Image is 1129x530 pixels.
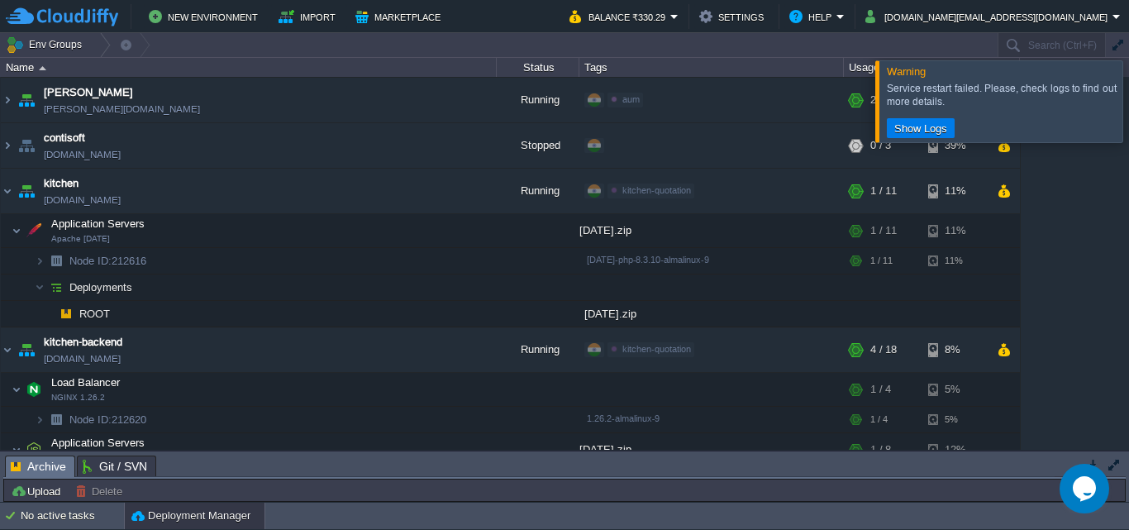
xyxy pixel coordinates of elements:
span: [DATE]-php-8.3.10-almalinux-9 [587,255,709,265]
a: Application ServersApache [DATE] [50,217,147,230]
div: Running [497,169,579,213]
span: Git / SVN [83,456,147,476]
a: [DOMAIN_NAME] [44,192,121,208]
span: Node ID: [69,413,112,426]
div: 5% [928,407,982,432]
span: Application Servers [50,217,147,231]
div: 1 / 11 [870,248,893,274]
button: Show Logs [889,121,952,136]
img: AMDAwAAAACH5BAEAAAAALAAAAAABAAEAAAICRAEAOw== [45,301,55,327]
img: AMDAwAAAACH5BAEAAAAALAAAAAABAAEAAAICRAEAOw== [35,275,45,300]
div: Service restart failed. Please, check logs to find out more details. [887,82,1118,108]
a: [DOMAIN_NAME] [44,351,121,367]
div: Status [498,58,579,77]
img: AMDAwAAAACH5BAEAAAAALAAAAAABAAEAAAICRAEAOw== [1,169,14,213]
img: AMDAwAAAACH5BAEAAAAALAAAAAABAAEAAAICRAEAOw== [55,301,78,327]
img: AMDAwAAAACH5BAEAAAAALAAAAAABAAEAAAICRAEAOw== [22,214,45,247]
img: AMDAwAAAACH5BAEAAAAALAAAAAABAAEAAAICRAEAOw== [15,169,38,213]
img: AMDAwAAAACH5BAEAAAAALAAAAAABAAEAAAICRAEAOw== [15,78,38,122]
a: Application Servers [50,437,147,449]
span: Application Servers [50,436,147,450]
img: AMDAwAAAACH5BAEAAAAALAAAAAABAAEAAAICRAEAOw== [1,78,14,122]
img: AMDAwAAAACH5BAEAAAAALAAAAAABAAEAAAICRAEAOw== [45,407,68,432]
img: AMDAwAAAACH5BAEAAAAALAAAAAABAAEAAAICRAEAOw== [45,275,68,300]
div: Running [497,327,579,372]
div: 11% [928,248,982,274]
div: Tags [580,58,843,77]
img: AMDAwAAAACH5BAEAAAAALAAAAAABAAEAAAICRAEAOw== [12,214,21,247]
span: kitchen-quotation [622,344,691,354]
button: Upload [11,484,65,499]
div: 12% [928,433,982,466]
button: Help [789,7,836,26]
img: AMDAwAAAACH5BAEAAAAALAAAAAABAAEAAAICRAEAOw== [1,123,14,168]
button: [DOMAIN_NAME][EMAIL_ADDRESS][DOMAIN_NAME] [865,7,1112,26]
div: 1 / 11 [870,214,897,247]
span: kitchen-quotation [622,185,691,195]
div: Running [497,78,579,122]
div: Name [2,58,496,77]
div: 5% [928,373,982,406]
button: Marketplace [355,7,445,26]
button: Balance ₹330.29 [569,7,670,26]
div: 1 / 4 [870,373,891,406]
button: Import [279,7,341,26]
a: Node ID:212616 [68,254,149,268]
a: kitchen [44,175,79,192]
span: 1.26.2-almalinux-9 [587,413,660,423]
div: 1 / 11 [870,169,897,213]
a: Load BalancerNGINX 1.26.2 [50,376,122,389]
button: New Environment [149,7,263,26]
button: Settings [699,7,769,26]
div: 8% [928,327,982,372]
div: [DATE].zip [579,214,844,247]
button: Deployment Manager [131,508,250,524]
span: 212616 [68,254,149,268]
div: No active tasks [21,503,124,529]
img: AMDAwAAAACH5BAEAAAAALAAAAAABAAEAAAICRAEAOw== [12,433,21,466]
img: AMDAwAAAACH5BAEAAAAALAAAAAABAAEAAAICRAEAOw== [15,123,38,168]
button: Env Groups [6,33,88,56]
img: AMDAwAAAACH5BAEAAAAALAAAAAABAAEAAAICRAEAOw== [1,327,14,372]
div: [DATE].zip [579,433,844,466]
span: Load Balancer [50,375,122,389]
div: 0 / 3 [870,123,891,168]
div: Usage [845,58,1019,77]
div: Stopped [497,123,579,168]
img: AMDAwAAAACH5BAEAAAAALAAAAAABAAEAAAICRAEAOw== [35,407,45,432]
a: Deployments [68,280,135,294]
div: 2 / 12 [870,78,897,122]
div: 1 / 4 [870,407,888,432]
span: Warning [887,65,926,78]
div: 11% [928,214,982,247]
img: AMDAwAAAACH5BAEAAAAALAAAAAABAAEAAAICRAEAOw== [35,248,45,274]
a: [PERSON_NAME] [44,84,133,101]
img: AMDAwAAAACH5BAEAAAAALAAAAAABAAEAAAICRAEAOw== [22,433,45,466]
a: Node ID:212620 [68,413,149,427]
span: NGINX 1.26.2 [51,393,105,403]
span: Node ID: [69,255,112,267]
span: 212620 [68,413,149,427]
a: [DOMAIN_NAME] [44,146,121,163]
img: CloudJiffy [6,7,118,27]
div: 4 / 18 [870,327,897,372]
a: [PERSON_NAME][DOMAIN_NAME] [44,101,200,117]
button: Delete [75,484,127,499]
img: AMDAwAAAACH5BAEAAAAALAAAAAABAAEAAAICRAEAOw== [45,248,68,274]
a: contisoft [44,130,85,146]
a: ROOT [78,307,112,321]
img: AMDAwAAAACH5BAEAAAAALAAAAAABAAEAAAICRAEAOw== [22,373,45,406]
span: aum [622,94,640,104]
div: [DATE].zip [579,301,844,327]
a: kitchen-backend [44,334,122,351]
iframe: chat widget [1060,464,1112,513]
img: AMDAwAAAACH5BAEAAAAALAAAAAABAAEAAAICRAEAOw== [39,66,46,70]
img: AMDAwAAAACH5BAEAAAAALAAAAAABAAEAAAICRAEAOw== [12,373,21,406]
div: 11% [928,169,982,213]
span: Archive [11,456,66,477]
